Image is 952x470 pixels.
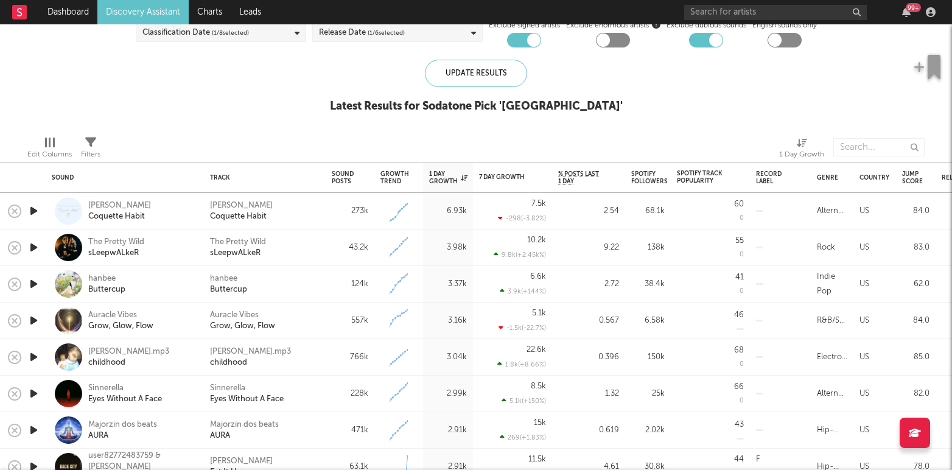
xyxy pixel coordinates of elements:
div: 1 Day Growth [429,170,467,185]
div: 766k [332,350,368,365]
div: Edit Columns [27,147,72,162]
a: The Pretty Wild [210,237,266,248]
div: 1 Day Growth [779,132,824,167]
div: Rock [817,240,835,255]
div: -1.5k ( -22.7 % ) [499,324,546,332]
input: Search... [833,138,925,156]
a: Auracle Vibes [210,310,259,321]
a: Grow, Glow, Flow [210,321,275,332]
a: Auracle VibesGrow, Glow, Flow [88,310,153,332]
a: Majorzin dos beatsAURA [88,419,157,441]
div: 7 Day Growth [479,174,528,181]
a: [PERSON_NAME] [210,456,273,467]
a: [PERSON_NAME].mp3childhood [88,346,169,368]
label: English sounds only [752,18,817,33]
div: Genre [817,174,838,181]
div: 3.37k [429,277,467,292]
div: Coquette Habit [88,211,151,222]
div: 43 [735,421,744,429]
span: % Posts Last 1 Day [558,170,601,185]
div: 5.1k [532,309,546,317]
div: 41 [735,273,744,281]
div: 2.02k [631,423,665,438]
div: 66 [734,383,744,391]
div: 5.1k ( +150 % ) [502,397,546,405]
div: 0 [740,288,744,295]
div: 84.0 [902,204,929,219]
div: Spotify Track Popularity [677,170,726,184]
div: Country [859,174,889,181]
a: [PERSON_NAME] [210,200,273,211]
div: 9.22 [558,240,619,255]
div: 3.9k ( +144 % ) [500,287,546,295]
a: hanbee [210,273,237,284]
div: Indie Pop [817,270,847,299]
div: 6.93k [429,204,467,219]
div: 10.2k [527,236,546,244]
div: Alternative [817,387,847,401]
div: 8.5k [531,382,546,390]
div: 2.99k [429,387,467,401]
div: hanbee [88,273,125,284]
div: Auracle Vibes [88,310,153,321]
div: Spotify Followers [631,170,668,185]
div: 557k [332,314,368,328]
div: Grow, Glow, Flow [88,321,153,332]
div: 6.58k [631,314,665,328]
div: Alternative [817,204,847,219]
div: Edit Columns [27,132,72,167]
div: 0.396 [558,350,619,365]
div: 22.6k [527,346,546,354]
div: 0 [740,251,744,258]
div: sLeepwALkeR [88,248,144,259]
div: 55 [735,237,744,245]
div: 11.5k [528,455,546,463]
span: Exclude enormous artists [566,18,660,33]
div: Sound Posts [332,170,354,185]
div: Track [210,174,313,181]
span: ( 1 / 8 selected) [212,26,249,40]
div: 3.04k [429,350,467,365]
div: Sinnerella [88,383,162,394]
a: Buttercup [210,284,247,295]
div: -298 ( -3.82 % ) [498,214,546,222]
div: Buttercup [88,284,125,295]
a: Eyes Without A Face [210,394,284,405]
div: Update Results [425,60,527,87]
div: Filters [81,147,100,162]
div: Record Label [756,170,786,185]
a: hanbeeButtercup [88,273,125,295]
label: Exclude signed artists [489,18,560,33]
div: 0.619 [558,423,619,438]
div: 2.54 [558,204,619,219]
div: US [859,387,869,401]
div: 85.0 [902,350,929,365]
div: 269 ( +1.83 % ) [500,433,546,441]
div: US [859,277,869,292]
div: Classification Date [142,26,249,40]
a: Sinnerella [210,383,245,394]
div: R&B/Soul [817,314,847,328]
div: 68 [734,346,744,354]
div: [PERSON_NAME].mp3 [88,346,169,357]
div: 273k [332,204,368,219]
div: 0 [740,361,744,368]
div: Filters [81,132,100,167]
div: US [859,240,869,255]
div: 68.1k [631,204,665,219]
div: 1.32 [558,387,619,401]
span: ( 1 / 6 selected) [368,26,405,40]
a: childhood [210,357,247,368]
div: 44 [734,455,744,463]
a: Majorzin dos beats [210,419,279,430]
div: Electronic [817,350,847,365]
div: 0 [740,398,744,404]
